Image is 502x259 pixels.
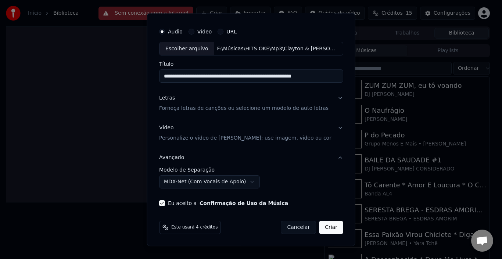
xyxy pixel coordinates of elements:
p: Forneça letras de canções ou selecione um modelo de auto letras [159,105,329,112]
label: Vídeo [197,29,212,34]
div: Escolher arquivo [159,42,214,55]
p: Personalize o vídeo de [PERSON_NAME]: use imagem, vídeo ou cor [159,134,331,142]
button: LetrasForneça letras de canções ou selecione um modelo de auto letras [159,89,343,118]
label: Eu aceito a [168,201,288,206]
div: F:\Músicas\HITS OKE\Mp3\Clayton & [PERSON_NAME] part. Nattan - Desapaixona Eu (Ao Vivo Em [GEOGRA... [214,45,339,52]
button: VídeoPersonalize o vídeo de [PERSON_NAME]: use imagem, vídeo ou cor [159,118,343,148]
button: Cancelar [281,221,316,234]
label: URL [226,29,237,34]
span: Este usará 4 créditos [171,224,218,230]
div: Vídeo [159,124,331,142]
label: Áudio [168,29,183,34]
div: Letras [159,94,175,102]
label: Título [159,61,343,66]
button: Criar [319,221,343,234]
button: Avançado [159,148,343,167]
button: Eu aceito a [200,201,288,206]
label: Modelo de Separação [159,167,343,172]
div: Avançado [159,167,343,194]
